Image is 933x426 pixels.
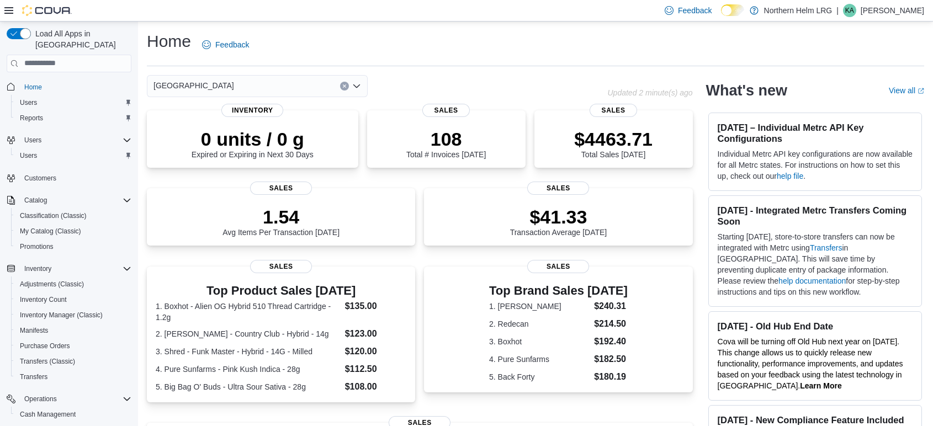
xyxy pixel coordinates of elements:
[11,110,136,126] button: Reports
[721,4,744,16] input: Dark Mode
[15,225,131,238] span: My Catalog (Classic)
[594,300,628,313] dd: $240.31
[11,276,136,292] button: Adjustments (Classic)
[764,4,833,17] p: Northern Helm LRG
[406,128,486,150] p: 108
[2,193,136,208] button: Catalog
[422,104,470,117] span: Sales
[156,284,406,297] h3: Top Product Sales [DATE]
[718,337,903,390] span: Cova will be turning off Old Hub next year on [DATE]. This change allows us to quickly release ne...
[156,328,341,339] dt: 2. [PERSON_NAME] - Country Club - Hybrid - 14g
[20,227,81,236] span: My Catalog (Classic)
[20,392,131,406] span: Operations
[15,96,131,109] span: Users
[345,327,407,340] dd: $123.00
[11,292,136,307] button: Inventory Count
[918,88,924,94] svg: External link
[489,354,590,365] dt: 4. Pure Sunfarms
[24,264,51,273] span: Inventory
[11,338,136,354] button: Purchase Orders
[15,408,80,421] a: Cash Management
[510,206,607,237] div: Transaction Average [DATE]
[489,336,590,347] dt: 3. Boxhot
[800,381,841,390] a: Learn More
[15,293,131,306] span: Inventory Count
[222,206,340,237] div: Avg Items Per Transaction [DATE]
[11,239,136,254] button: Promotions
[2,391,136,407] button: Operations
[20,80,131,94] span: Home
[20,211,87,220] span: Classification (Classic)
[20,262,56,275] button: Inventory
[20,134,46,147] button: Users
[11,354,136,369] button: Transfers (Classic)
[489,301,590,312] dt: 1. [PERSON_NAME]
[192,128,314,159] div: Expired or Expiring in Next 30 Days
[24,83,42,92] span: Home
[510,206,607,228] p: $41.33
[156,346,341,357] dt: 3. Shred - Funk Master - Hybrid - 14G - Milled
[15,278,88,291] a: Adjustments (Classic)
[11,307,136,323] button: Inventory Manager (Classic)
[810,243,842,252] a: Transfers
[15,308,131,322] span: Inventory Manager (Classic)
[15,370,52,384] a: Transfers
[20,262,131,275] span: Inventory
[15,111,47,125] a: Reports
[718,148,913,182] p: Individual Metrc API key configurations are now available for all Metrc states. For instructions ...
[20,311,103,319] span: Inventory Manager (Classic)
[24,196,47,205] span: Catalog
[15,293,71,306] a: Inventory Count
[861,4,924,17] p: [PERSON_NAME]
[15,370,131,384] span: Transfers
[20,172,61,185] a: Customers
[352,82,361,90] button: Open list of options
[11,369,136,385] button: Transfers
[15,308,107,322] a: Inventory Manager (Classic)
[489,371,590,382] dt: 5. Back Forty
[156,364,341,375] dt: 4. Pure Sunfarms - Pink Kush Indica - 28g
[250,260,312,273] span: Sales
[31,28,131,50] span: Load All Apps in [GEOGRAPHIC_DATA]
[20,194,51,207] button: Catalog
[11,323,136,338] button: Manifests
[345,380,407,393] dd: $108.00
[2,79,136,95] button: Home
[15,111,131,125] span: Reports
[24,136,41,145] span: Users
[594,353,628,366] dd: $182.50
[20,295,67,304] span: Inventory Count
[15,355,131,368] span: Transfers (Classic)
[340,82,349,90] button: Clear input
[15,240,58,253] a: Promotions
[221,104,283,117] span: Inventory
[192,128,314,150] p: 0 units / 0 g
[15,408,131,421] span: Cash Management
[678,5,712,16] span: Feedback
[15,225,86,238] a: My Catalog (Classic)
[345,300,407,313] dd: $135.00
[778,276,846,285] a: help documentation
[15,339,131,353] span: Purchase Orders
[706,82,787,99] h2: What's new
[15,324,52,337] a: Manifests
[406,128,486,159] div: Total # Invoices [DATE]
[15,209,91,222] a: Classification (Classic)
[594,335,628,348] dd: $192.40
[156,381,341,392] dt: 5. Big Bag O' Buds - Ultra Sour Sativa - 28g
[198,34,253,56] a: Feedback
[2,132,136,148] button: Users
[20,81,46,94] a: Home
[574,128,653,159] div: Total Sales [DATE]
[20,392,61,406] button: Operations
[11,223,136,239] button: My Catalog (Classic)
[250,182,312,195] span: Sales
[20,326,48,335] span: Manifests
[718,321,913,332] h3: [DATE] - Old Hub End Date
[20,357,75,366] span: Transfers (Classic)
[718,205,913,227] h3: [DATE] - Integrated Metrc Transfers Coming Soon
[20,342,70,350] span: Purchase Orders
[20,372,47,381] span: Transfers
